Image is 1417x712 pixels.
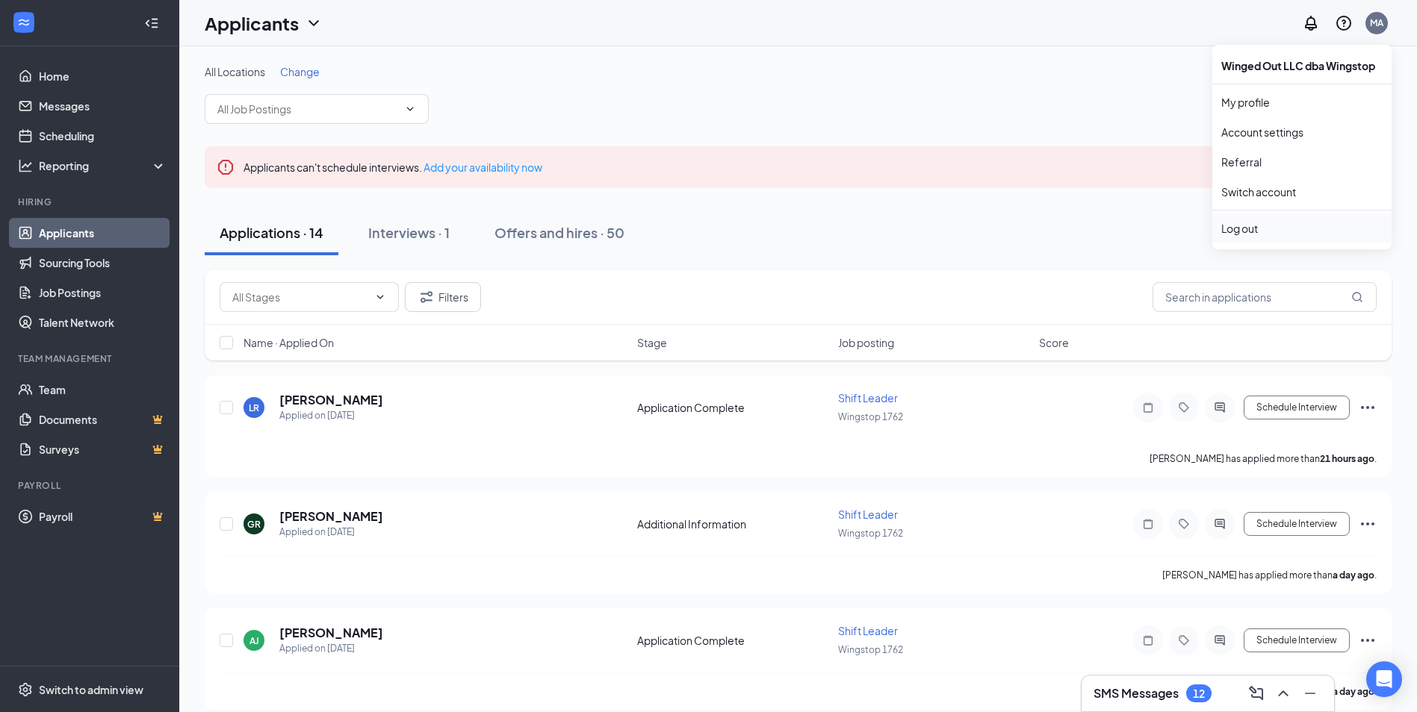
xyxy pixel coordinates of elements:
[205,65,265,78] span: All Locations
[1193,687,1205,700] div: 12
[39,91,167,121] a: Messages
[1333,686,1374,697] b: a day ago
[249,402,259,414] div: LR
[280,65,320,78] span: Change
[18,479,164,492] div: Payroll
[279,525,383,540] div: Applied on [DATE]
[1175,402,1193,413] svg: Tag
[1211,402,1229,413] svg: ActiveChat
[1359,399,1377,416] svg: Ellipses
[247,518,261,531] div: GR
[1244,681,1268,705] button: ComposeMessage
[39,121,167,151] a: Scheduling
[637,335,667,350] span: Stage
[1221,125,1383,140] a: Account settings
[18,158,33,173] svg: Analysis
[217,101,398,117] input: All Job Postings
[144,16,159,31] svg: Collapse
[39,375,167,405] a: Team
[220,223,323,242] div: Applications · 14
[39,502,167,531] a: PayrollCrown
[39,248,167,278] a: Sourcing Tools
[1370,16,1383,29] div: MA
[404,103,416,115] svg: ChevronDown
[1139,402,1157,413] svg: Note
[424,160,542,174] a: Add your availability now
[279,508,383,525] h5: [PERSON_NAME]
[1212,51,1392,81] div: Winged Out LLC dba Wingstop
[1247,684,1265,702] svg: ComposeMessage
[39,278,167,307] a: Job Postings
[1366,661,1402,697] div: Open Intercom Messenger
[217,158,235,176] svg: Error
[368,223,450,242] div: Interviews · 1
[1335,14,1353,32] svg: QuestionInfo
[1153,282,1377,312] input: Search in applications
[1302,14,1320,32] svg: Notifications
[279,625,383,641] h5: [PERSON_NAME]
[39,218,167,248] a: Applicants
[1271,681,1295,705] button: ChevronUp
[39,307,167,337] a: Talent Network
[1211,518,1229,530] svg: ActiveChat
[1351,291,1363,303] svg: MagnifyingGlass
[279,408,383,423] div: Applied on [DATE]
[1333,569,1374,581] b: a day ago
[637,400,829,415] div: Application Complete
[205,10,299,36] h1: Applicants
[1139,518,1157,530] svg: Note
[18,196,164,208] div: Hiring
[1211,634,1229,646] svg: ActiveChat
[1244,628,1350,652] button: Schedule Interview
[405,282,481,312] button: Filter Filters
[39,434,167,464] a: SurveysCrown
[1359,515,1377,533] svg: Ellipses
[637,516,829,531] div: Additional Information
[1175,518,1193,530] svg: Tag
[1298,681,1322,705] button: Minimize
[838,411,903,422] span: Wingstop 1762
[1244,396,1350,419] button: Schedule Interview
[39,682,143,697] div: Switch to admin view
[1150,452,1377,465] p: [PERSON_NAME] has applied more than .
[39,61,167,91] a: Home
[249,634,259,647] div: AJ
[1175,634,1193,646] svg: Tag
[838,528,903,539] span: Wingstop 1762
[838,391,898,405] span: Shift Leader
[374,291,386,303] svg: ChevronDown
[18,682,33,697] svg: Settings
[244,335,334,350] span: Name · Applied On
[1359,631,1377,649] svg: Ellipses
[838,508,898,521] span: Shift Leader
[494,223,624,242] div: Offers and hires · 50
[418,288,435,306] svg: Filter
[1139,634,1157,646] svg: Note
[244,160,542,174] span: Applicants can't schedule interviews.
[1221,221,1383,236] div: Log out
[18,352,164,365] div: Team Management
[838,644,903,655] span: Wingstop 1762
[279,392,383,408] h5: [PERSON_NAME]
[279,641,383,656] div: Applied on [DATE]
[39,405,167,434] a: DocumentsCrown
[838,624,898,637] span: Shift Leader
[1320,453,1374,464] b: 21 hours ago
[1244,512,1350,536] button: Schedule Interview
[1221,185,1296,199] a: Switch account
[1221,95,1383,110] a: My profile
[1094,685,1179,702] h3: SMS Messages
[838,335,894,350] span: Job posting
[16,15,31,30] svg: WorkstreamLogo
[232,289,368,305] input: All Stages
[637,633,829,648] div: Application Complete
[1274,684,1292,702] svg: ChevronUp
[1301,684,1319,702] svg: Minimize
[1162,569,1377,581] p: [PERSON_NAME] has applied more than .
[39,158,167,173] div: Reporting
[1039,335,1069,350] span: Score
[305,14,323,32] svg: ChevronDown
[1221,154,1383,169] a: Referral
